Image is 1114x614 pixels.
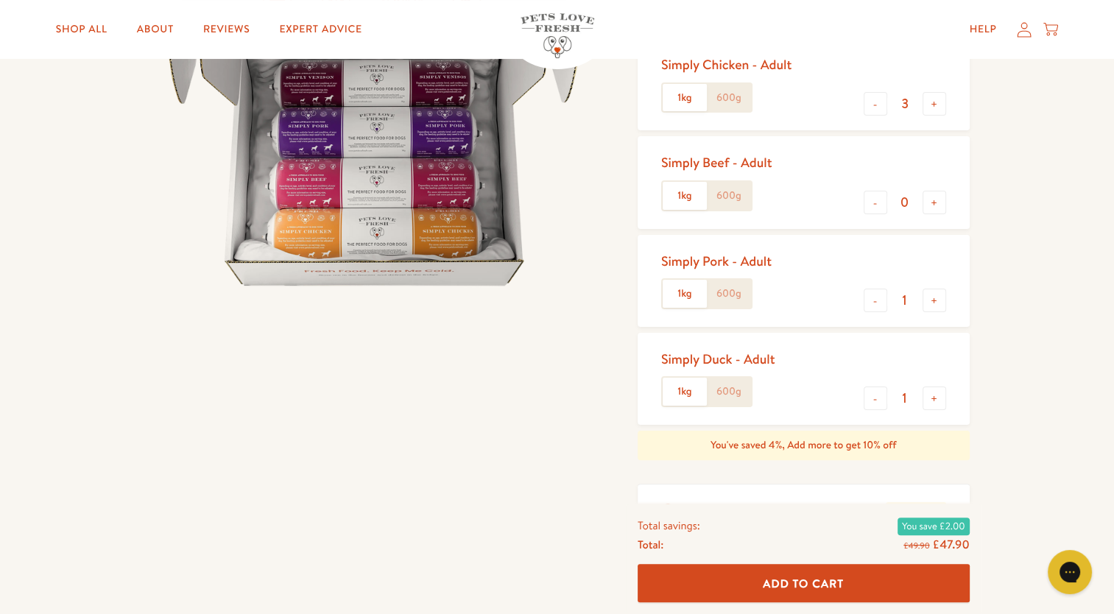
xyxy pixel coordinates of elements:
[680,502,790,521] span: Repeat my delivery
[958,15,1009,44] a: Help
[521,13,594,58] img: Pets Love Fresh
[44,15,119,44] a: Shop All
[661,253,772,269] div: Simply Pork - Adult
[661,154,772,171] div: Simply Beef - Adult
[663,182,707,210] label: 1kg
[923,289,946,312] button: +
[923,191,946,214] button: +
[763,575,844,590] span: Add To Cart
[707,280,751,308] label: 600g
[663,84,707,112] label: 1kg
[864,289,887,312] button: -
[707,378,751,406] label: 600g
[864,387,887,410] button: -
[864,92,887,116] button: -
[707,182,751,210] label: 600g
[125,15,186,44] a: About
[1040,545,1099,599] iframe: Gorgias live chat messenger
[638,564,970,603] button: Add To Cart
[898,517,970,534] span: You save £2.00
[707,84,751,112] label: 600g
[638,534,663,554] span: Total:
[661,350,775,367] div: Simply Duck - Adult
[638,515,700,534] span: Total savings:
[191,15,261,44] a: Reviews
[886,502,945,521] span: Extra 5% off
[923,387,946,410] button: +
[663,280,707,308] label: 1kg
[932,536,969,552] span: £47.90
[923,92,946,116] button: +
[267,15,373,44] a: Expert Advice
[661,56,792,73] div: Simply Chicken - Adult
[638,431,970,460] div: You've saved 4%, Add more to get 10% off
[663,378,707,406] label: 1kg
[903,539,929,551] s: £49.90
[864,191,887,214] button: -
